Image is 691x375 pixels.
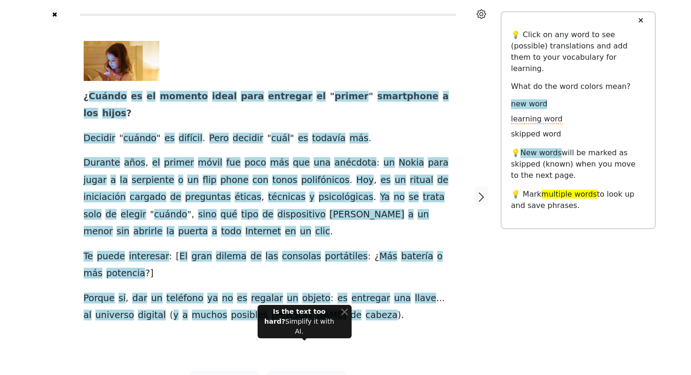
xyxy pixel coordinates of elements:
span: solo [84,209,102,221]
span: multiple words [542,190,597,199]
span: ¿ [375,251,379,263]
span: ideal [212,91,237,103]
span: un [394,175,406,186]
span: ", [187,209,194,221]
span: es [131,91,142,103]
span: Más [379,251,397,263]
span: ( [170,310,173,321]
span: Pero [209,133,229,144]
span: : [377,157,379,169]
span: dilema [216,251,246,263]
span: en [285,226,296,238]
span: portátiles [325,251,368,263]
span: decidir [233,133,263,144]
span: tonos [272,175,297,186]
span: y [173,310,179,321]
span: ritual [410,175,433,186]
span: " [330,91,335,103]
span: . [369,133,371,144]
span: el [152,157,160,169]
span: , [261,191,264,203]
a: ✖ [51,8,59,22]
div: Simplify it with AI. [261,307,337,336]
span: interesar [129,251,169,263]
span: al [84,310,92,321]
span: ¿ [84,91,89,103]
span: gran [191,251,212,263]
span: de [170,191,181,203]
span: phone [220,175,249,186]
span: la [120,175,128,186]
span: " [119,133,123,144]
span: a [212,226,217,238]
span: . [330,226,333,238]
p: 💡 Click on any word to see (possible) translations and add them to your vocabulary for learning. [511,29,645,74]
span: Porque [84,293,115,304]
span: sí [118,293,126,304]
span: universo [95,310,134,321]
span: una [314,157,330,169]
span: un [384,157,395,169]
span: " [157,133,161,144]
span: smartphone [377,91,439,103]
span: . [203,133,205,144]
span: técnicas [268,191,306,203]
span: psicológicas [319,191,374,203]
span: un [417,209,429,221]
span: poco [244,157,266,169]
span: Internet [245,226,281,238]
span: iniciación [84,191,126,203]
span: un [300,226,311,238]
span: Decidir [84,133,116,144]
span: Hoy [356,175,374,186]
span: a [443,91,449,103]
span: es [165,133,175,144]
span: un [151,293,162,304]
span: Durante [84,157,120,169]
span: los [84,108,98,120]
span: preguntas [185,191,231,203]
span: de [350,310,361,321]
span: el [147,91,156,103]
span: teléfono [166,293,204,304]
span: las [266,251,278,263]
span: primer [335,91,369,103]
span: polifónicos [301,175,350,186]
span: es [380,175,391,186]
span: o [437,251,443,263]
span: Nokia [399,157,424,169]
span: un [187,175,198,186]
span: , [126,293,128,304]
p: 💡 Mark to look up and save phrases. [511,189,645,211]
span: el [316,91,326,103]
p: 💡 will be marked as skipped (known) when you move to the next page. [511,147,645,181]
span: sin [117,226,130,238]
span: de [251,251,262,263]
span: móvil [198,157,222,169]
span: éticas [235,191,261,203]
span: learning word [511,114,563,124]
span: digital [138,310,166,321]
span: a [182,310,188,321]
span: " [267,133,271,144]
span: New words [520,148,562,158]
span: a [408,209,414,221]
span: es [237,293,247,304]
button: ✕ [632,12,649,29]
span: entregar [268,91,312,103]
span: consolas [282,251,321,263]
span: no [222,293,233,304]
span: de [262,209,274,221]
span: menor [84,226,113,238]
span: jugar [84,175,107,186]
span: ya [207,293,218,304]
span: de [105,209,117,221]
img: IGOP5GFHOZFGLII3MHCGZIH3FA.jpg [84,41,160,81]
span: cuándo [123,133,157,144]
span: new word [511,99,547,109]
span: . [350,175,353,186]
span: todavía [312,133,346,144]
span: cabeza [366,310,398,321]
span: no [393,191,405,203]
span: qué [220,209,237,221]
